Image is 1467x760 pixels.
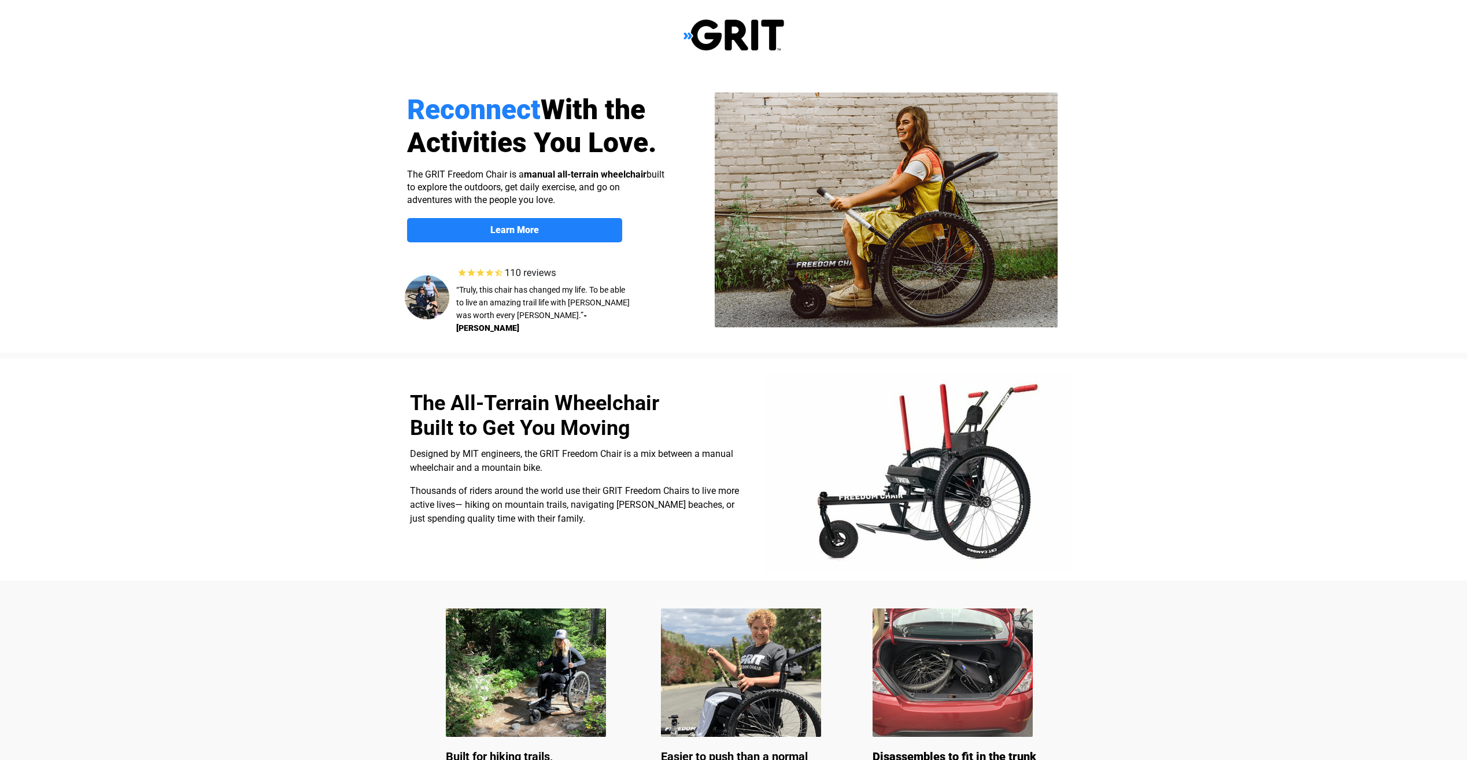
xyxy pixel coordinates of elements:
[524,169,646,180] strong: manual all-terrain wheelchair
[407,169,664,205] span: The GRIT Freedom Chair is a built to explore the outdoors, get daily exercise, and go on adventur...
[490,224,539,235] strong: Learn More
[407,93,541,126] span: Reconnect
[410,485,739,524] span: Thousands of riders around the world use their GRIT Freedom Chairs to live more active lives— hik...
[541,93,645,126] span: With the
[410,448,733,473] span: Designed by MIT engineers, the GRIT Freedom Chair is a mix between a manual wheelchair and a moun...
[407,218,622,242] a: Learn More
[456,285,630,320] span: “Truly, this chair has changed my life. To be able to live an amazing trail life with [PERSON_NAM...
[407,126,657,159] span: Activities You Love.
[410,391,659,440] span: The All-Terrain Wheelchair Built to Get You Moving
